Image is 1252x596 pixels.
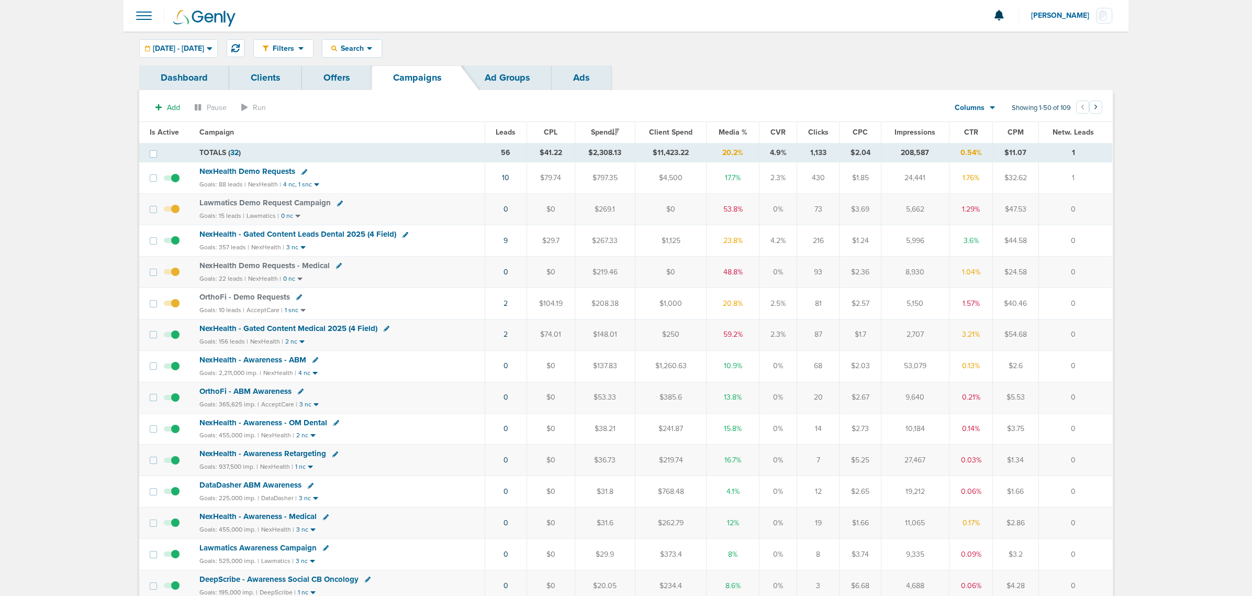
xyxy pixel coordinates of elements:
td: 19,212 [881,476,949,507]
a: 0 [504,456,508,465]
a: Campaigns [372,65,463,90]
td: 1.04% [949,257,993,288]
small: 3 nc [299,494,311,502]
a: 10 [502,173,509,182]
span: Add [167,103,180,112]
small: Goals: 10 leads | [199,306,244,314]
td: $219.74 [635,445,706,476]
small: NexHealth | [260,463,293,470]
td: 0% [759,507,797,539]
span: Lawmatics Demo Request Campaign [199,198,331,207]
td: 27,467 [881,445,949,476]
small: 3 nc [296,526,308,534]
td: $44.58 [993,225,1038,257]
span: Impressions [895,128,935,137]
td: $2.86 [993,507,1038,539]
small: Goals: 2,211,000 imp. | [199,369,261,377]
button: Add [150,100,186,115]
span: NexHealth - Awareness - OM Dental [199,418,327,427]
small: Goals: 455,000 imp. | [199,432,259,439]
small: NexHealth | [263,369,296,377]
td: $11.07 [993,143,1038,162]
td: $0 [527,507,575,539]
td: 4.9% [759,143,797,162]
td: 11,065 [881,507,949,539]
a: 0 [504,424,508,433]
td: $385.6 [635,382,706,413]
td: 0% [759,476,797,507]
td: 0% [759,350,797,382]
span: NexHealth - Awareness - Medical [199,512,317,521]
span: Clicks [808,128,829,137]
a: Offers [302,65,372,90]
span: Is Active [150,128,179,137]
td: $1.24 [840,225,881,257]
td: $0 [527,413,575,445]
td: $0 [635,194,706,225]
td: $262.79 [635,507,706,539]
span: NexHealth - Gated Content Medical 2025 (4 Field) [199,324,377,333]
td: 0% [759,445,797,476]
td: 0% [759,539,797,570]
td: 3.6% [949,225,993,257]
span: Client Spend [649,128,692,137]
td: 5,150 [881,288,949,319]
span: DeepScribe - Awareness Social CB Oncology [199,575,359,584]
small: 2 nc [296,432,308,439]
td: 1 [1038,162,1112,194]
a: Dashboard [139,65,229,90]
td: $2.67 [840,382,881,413]
small: Goals: 22 leads | [199,275,246,283]
td: 0.14% [949,413,993,445]
td: 19 [797,507,840,539]
td: $79.74 [527,162,575,194]
td: 0.03% [949,445,993,476]
small: Goals: 156 leads | [199,338,248,346]
td: $3.2 [993,539,1038,570]
td: $1.66 [840,507,881,539]
small: 2 nc [285,338,297,346]
small: 0 nc [283,275,295,283]
small: 3 nc [296,557,308,565]
td: 3.21% [949,319,993,350]
a: 0 [504,487,508,496]
small: 1 snc [285,306,298,314]
td: 5,996 [881,225,949,257]
td: $31.6 [575,507,635,539]
td: 2.3% [759,162,797,194]
td: 15.8% [707,413,759,445]
span: CTR [964,128,978,137]
td: 10.9% [707,350,759,382]
span: DataDasher ABM Awareness [199,480,301,490]
td: $2.36 [840,257,881,288]
td: $1,260.63 [635,350,706,382]
small: Goals: 15 leads | [199,212,244,220]
span: Columns [955,103,985,113]
ul: Pagination [1076,102,1102,115]
td: $373.4 [635,539,706,570]
td: 0 [1038,445,1112,476]
td: $31.8 [575,476,635,507]
td: 2,707 [881,319,949,350]
td: 0.54% [949,143,993,162]
button: Go to next page [1089,101,1102,114]
td: $137.83 [575,350,635,382]
td: $0 [635,257,706,288]
small: AcceptCare | [247,306,283,314]
td: 12 [797,476,840,507]
td: $2,308.13 [575,143,635,162]
small: Goals: 357 leads | [199,244,249,251]
td: TOTALS ( ) [193,143,485,162]
a: 0 [504,581,508,590]
small: NexHealth | [248,275,281,282]
small: 4 nc, 1 snc [283,181,312,189]
td: 12% [707,507,759,539]
td: 1,133 [797,143,840,162]
span: NexHealth Demo Requests [199,167,295,176]
td: $47.53 [993,194,1038,225]
td: $53.33 [575,382,635,413]
small: DataDasher | [261,494,297,502]
td: $3.69 [840,194,881,225]
td: 430 [797,162,840,194]
td: 81 [797,288,840,319]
